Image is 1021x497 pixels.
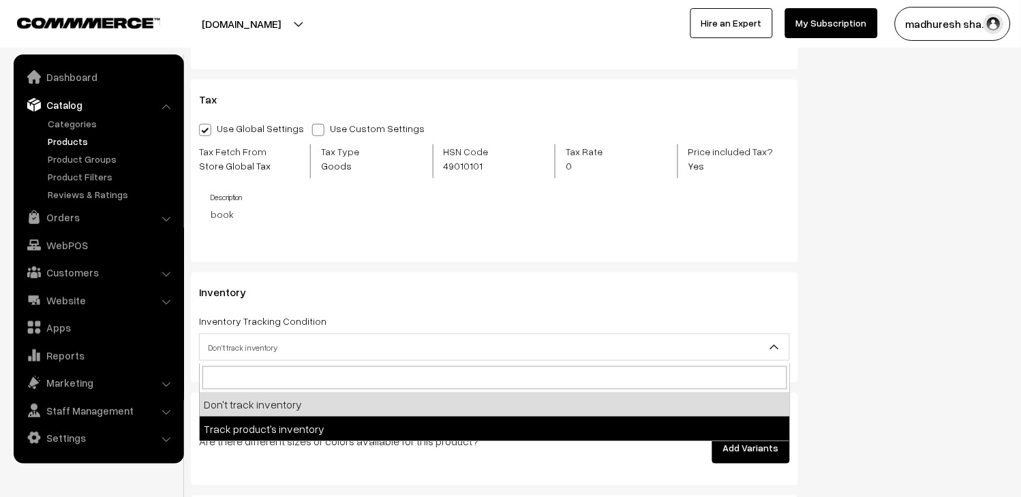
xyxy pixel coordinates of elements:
[17,260,179,285] a: Customers
[690,8,773,38] a: Hire an Expert
[785,8,878,38] a: My Subscription
[17,315,179,340] a: Apps
[17,205,179,229] a: Orders
[199,285,262,299] span: Inventory
[17,343,179,368] a: Reports
[984,14,1004,34] img: user
[444,144,528,173] label: HSN Code
[712,434,790,464] button: Add Variants
[17,426,179,450] a: Settings
[199,314,326,328] label: Inventory Tracking Condition
[200,336,789,359] span: Don't track inventory
[44,152,179,166] a: Product Groups
[17,18,160,28] img: COMMMERCE
[199,159,300,173] span: Store Global Tax
[688,144,790,173] label: Price included Tax?
[688,159,790,173] span: Yes
[17,65,179,89] a: Dashboard
[44,187,179,202] a: Reviews & Ratings
[17,93,179,117] a: Catalog
[211,207,790,221] p: book
[566,159,609,173] span: 0
[199,144,300,173] label: Tax Fetch From
[44,170,179,184] a: Product Filters
[44,116,179,131] a: Categories
[17,233,179,257] a: WebPOS
[17,370,179,395] a: Marketing
[312,121,431,135] label: Use Custom Settings
[154,7,329,41] button: [DOMAIN_NAME]
[321,159,390,173] span: Goods
[17,288,179,312] a: Website
[44,134,179,148] a: Products
[17,14,136,30] a: COMMMERCE
[199,334,790,361] span: Don't track inventory
[199,93,233,106] span: Tax
[211,193,790,202] h4: Description
[199,434,586,450] p: Are there different sizes or colors available for this product?
[17,398,179,423] a: Staff Management
[444,159,528,173] span: 49010101
[199,121,304,135] label: Use Global Settings
[895,7,1011,41] button: madhuresh sha…
[200,392,790,417] li: Don't track inventory
[321,144,390,173] label: Tax Type
[566,144,609,173] label: Tax Rate
[200,417,790,441] li: Track product's inventory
